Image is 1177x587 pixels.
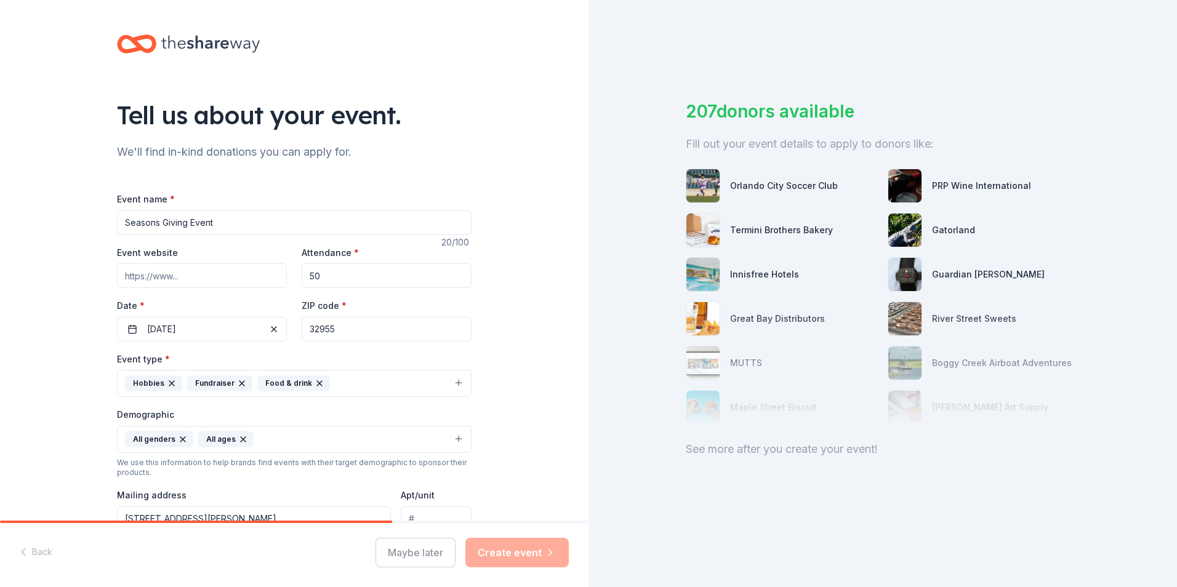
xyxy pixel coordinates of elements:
[117,142,472,162] div: We'll find in-kind donations you can apply for.
[932,267,1045,282] div: Guardian [PERSON_NAME]
[117,489,187,501] label: Mailing address
[686,439,1080,459] div: See more after you create your event!
[932,178,1031,193] div: PRP Wine International
[125,431,193,447] div: All genders
[686,214,720,247] img: photo for Termini Brothers Bakery
[686,98,1080,124] div: 207 donors available
[117,317,287,341] button: [DATE]
[730,267,799,282] div: Innisfree Hotels
[686,258,720,291] img: photo for Innisfree Hotels
[125,375,182,391] div: Hobbies
[117,210,472,235] input: Spring Fundraiser
[302,317,472,341] input: 12345 (U.S. only)
[401,506,472,531] input: #
[117,353,170,365] label: Event type
[117,409,174,421] label: Demographic
[117,370,472,397] button: HobbiesFundraiserFood & drink
[686,134,1080,154] div: Fill out your event details to apply to donors like:
[888,214,922,247] img: photo for Gatorland
[187,375,252,391] div: Fundraiser
[117,263,287,288] input: https://www...
[117,98,472,132] div: Tell us about your event.
[302,263,472,288] input: 20
[888,169,922,202] img: photo for PRP Wine International
[888,258,922,291] img: photo for Guardian Angel Device
[730,223,833,238] div: Termini Brothers Bakery
[198,431,254,447] div: All ages
[117,426,472,453] button: All gendersAll ages
[117,458,472,477] div: We use this information to help brands find events with their target demographic to sponsor their...
[401,489,435,501] label: Apt/unit
[730,178,838,193] div: Orlando City Soccer Club
[117,506,391,531] input: Enter a US address
[302,300,347,312] label: ZIP code
[932,223,975,238] div: Gatorland
[302,247,359,259] label: Attendance
[117,193,175,206] label: Event name
[686,169,720,202] img: photo for Orlando City Soccer Club
[117,247,178,259] label: Event website
[117,300,287,312] label: Date
[441,235,472,250] div: 20 /100
[257,375,330,391] div: Food & drink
